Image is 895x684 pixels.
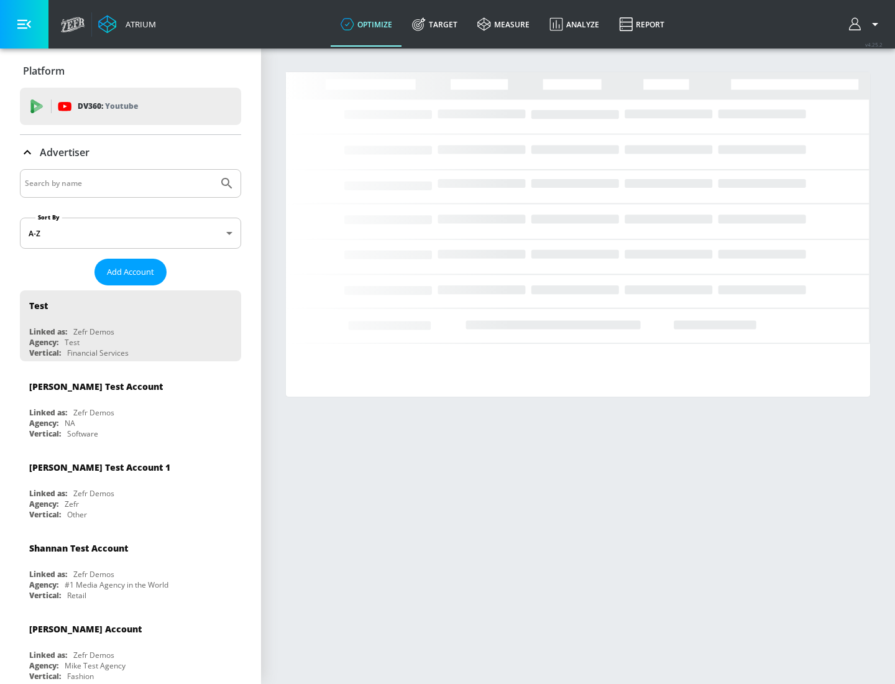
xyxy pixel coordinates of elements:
[29,348,61,358] div: Vertical:
[29,488,67,499] div: Linked as:
[609,2,674,47] a: Report
[105,99,138,113] p: Youtube
[65,418,75,428] div: NA
[29,671,61,682] div: Vertical:
[29,428,61,439] div: Vertical:
[35,213,62,221] label: Sort By
[73,569,114,580] div: Zefr Demos
[20,371,241,442] div: [PERSON_NAME] Test AccountLinked as:Zefr DemosAgency:NAVertical:Software
[29,569,67,580] div: Linked as:
[29,650,67,660] div: Linked as:
[467,2,539,47] a: measure
[29,580,58,590] div: Agency:
[29,407,67,418] div: Linked as:
[29,590,61,601] div: Vertical:
[20,218,241,249] div: A-Z
[20,290,241,361] div: TestLinked as:Zefr DemosAgency:TestVertical:Financial Services
[331,2,402,47] a: optimize
[539,2,609,47] a: Analyze
[67,428,98,439] div: Software
[67,348,129,358] div: Financial Services
[94,259,167,285] button: Add Account
[29,660,58,671] div: Agency:
[78,99,138,113] p: DV360:
[20,533,241,604] div: Shannan Test AccountLinked as:Zefr DemosAgency:#1 Media Agency in the WorldVertical:Retail
[29,509,61,520] div: Vertical:
[29,499,58,509] div: Agency:
[121,19,156,30] div: Atrium
[73,650,114,660] div: Zefr Demos
[20,452,241,523] div: [PERSON_NAME] Test Account 1Linked as:Zefr DemosAgency:ZefrVertical:Other
[402,2,467,47] a: Target
[65,660,126,671] div: Mike Test Agency
[73,326,114,337] div: Zefr Demos
[40,146,89,159] p: Advertiser
[65,580,168,590] div: #1 Media Agency in the World
[98,15,156,34] a: Atrium
[29,542,128,554] div: Shannan Test Account
[29,300,48,312] div: Test
[65,499,79,509] div: Zefr
[20,53,241,88] div: Platform
[865,41,883,48] span: v 4.25.2
[29,461,170,473] div: [PERSON_NAME] Test Account 1
[29,337,58,348] div: Agency:
[73,407,114,418] div: Zefr Demos
[107,265,154,279] span: Add Account
[73,488,114,499] div: Zefr Demos
[20,135,241,170] div: Advertiser
[29,418,58,428] div: Agency:
[65,337,80,348] div: Test
[67,671,94,682] div: Fashion
[20,88,241,125] div: DV360: Youtube
[29,381,163,392] div: [PERSON_NAME] Test Account
[25,175,213,192] input: Search by name
[29,326,67,337] div: Linked as:
[29,623,142,635] div: [PERSON_NAME] Account
[67,590,86,601] div: Retail
[67,509,87,520] div: Other
[23,64,65,78] p: Platform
